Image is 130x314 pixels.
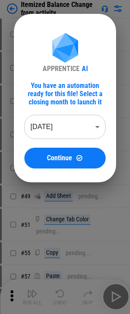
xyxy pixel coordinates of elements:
div: APPRENTICE [43,65,80,73]
div: AI [82,65,88,73]
div: You have an automation ready for this file! Select a closing month to launch it [24,81,106,106]
button: ContinueContinue [24,148,106,168]
div: [DATE] [24,115,106,139]
img: Apprentice AI [48,33,83,65]
span: Continue [47,155,72,162]
img: Continue [76,154,83,162]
